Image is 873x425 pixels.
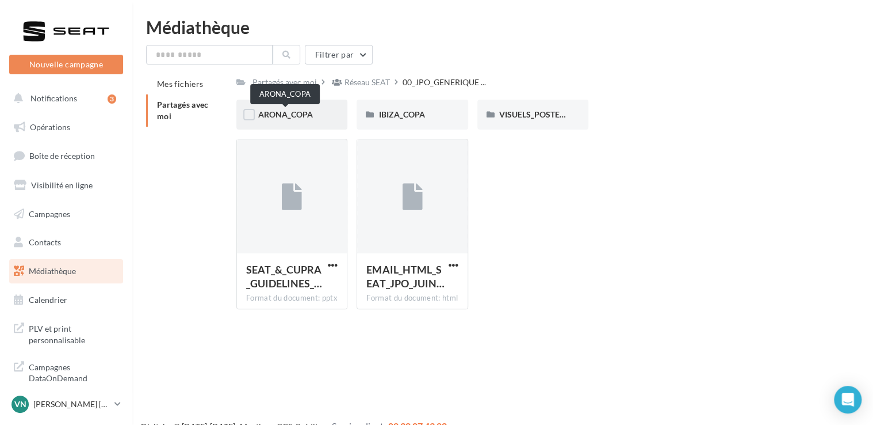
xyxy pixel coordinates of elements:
[7,173,125,198] a: Visibilité en ligne
[29,151,95,161] span: Boîte de réception
[250,84,320,104] div: ARONA_COPA
[157,100,209,121] span: Partagés avec moi
[9,55,123,74] button: Nouvelle campagne
[7,316,125,350] a: PLV et print personnalisable
[14,399,26,410] span: VN
[258,109,313,119] span: ARONA_COPA
[344,77,390,88] div: Réseau SEAT
[29,321,118,346] span: PLV et print personnalisable
[403,77,486,88] span: 00_JPO_GENERIQUE ...
[31,180,93,190] span: Visibilité en ligne
[33,399,110,410] p: [PERSON_NAME] [PERSON_NAME]
[366,293,458,303] div: Format du document: html
[246,293,338,303] div: Format du document: pptx
[834,386,861,413] div: Open Intercom Messenger
[7,355,125,389] a: Campagnes DataOnDemand
[157,79,203,89] span: Mes fichiers
[146,18,859,36] div: Médiathèque
[7,259,125,283] a: Médiathèque
[7,202,125,226] a: Campagnes
[7,143,125,168] a: Boîte de réception
[9,393,123,415] a: VN [PERSON_NAME] [PERSON_NAME]
[7,86,121,111] button: Notifications 3
[29,266,76,276] span: Médiathèque
[252,77,317,88] div: Partagés avec moi
[29,295,67,305] span: Calendrier
[7,230,125,255] a: Contacts
[29,208,70,218] span: Campagnes
[246,263,322,290] span: SEAT_&_CUPRA_GUIDELINES_JPO_2025
[7,115,125,139] a: Opérations
[29,359,118,384] span: Campagnes DataOnDemand
[366,263,444,290] span: EMAIL_HTML_SEAT_JPO_JUIN2025
[108,94,116,104] div: 3
[305,45,373,64] button: Filtrer par
[30,93,77,103] span: Notifications
[378,109,424,119] span: IBIZA_COPA
[30,122,70,132] span: Opérations
[29,237,61,247] span: Contacts
[499,109,569,119] span: VISUELS_POSTERS
[7,288,125,312] a: Calendrier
